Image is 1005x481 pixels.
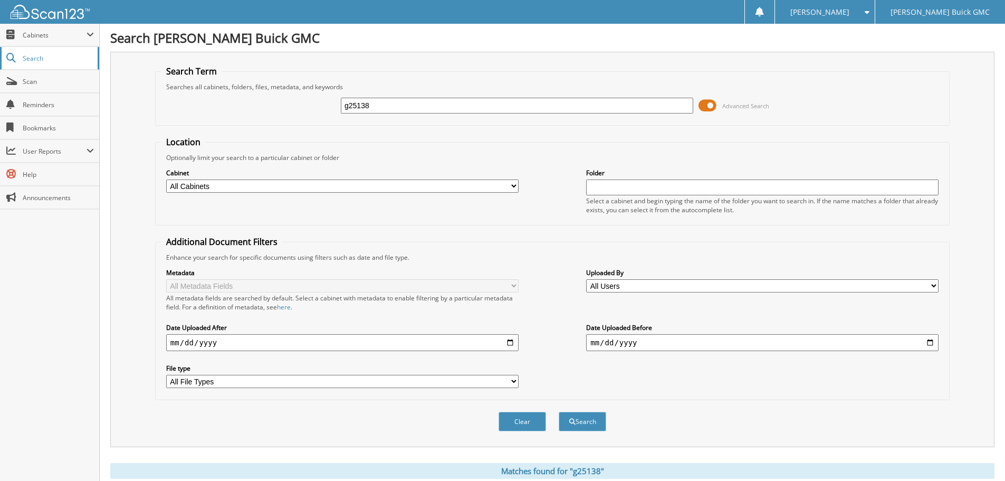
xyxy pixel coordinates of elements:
[23,147,87,156] span: User Reports
[277,303,291,312] a: here
[586,323,939,332] label: Date Uploaded Before
[586,334,939,351] input: end
[23,77,94,86] span: Scan
[23,100,94,109] span: Reminders
[11,5,90,19] img: scan123-logo-white.svg
[586,268,939,277] label: Uploaded By
[952,430,1005,481] iframe: Chat Widget
[166,364,519,373] label: File type
[166,334,519,351] input: start
[161,65,222,77] legend: Search Term
[110,463,994,479] div: Matches found for "g25138"
[161,136,206,148] legend: Location
[23,193,94,202] span: Announcements
[790,9,849,15] span: [PERSON_NAME]
[161,236,283,248] legend: Additional Document Filters
[161,82,944,91] div: Searches all cabinets, folders, files, metadata, and keywords
[161,253,944,262] div: Enhance your search for specific documents using filters such as date and file type.
[722,102,769,110] span: Advanced Search
[166,268,519,277] label: Metadata
[166,323,519,332] label: Date Uploaded After
[891,9,990,15] span: [PERSON_NAME] Buick GMC
[586,168,939,177] label: Folder
[23,54,92,63] span: Search
[166,294,519,312] div: All metadata fields are searched by default. Select a cabinet with metadata to enable filtering b...
[166,168,519,177] label: Cabinet
[499,412,546,431] button: Clear
[559,412,606,431] button: Search
[586,196,939,214] div: Select a cabinet and begin typing the name of the folder you want to search in. If the name match...
[161,153,944,162] div: Optionally limit your search to a particular cabinet or folder
[23,170,94,179] span: Help
[23,124,94,133] span: Bookmarks
[23,31,87,40] span: Cabinets
[110,29,994,46] h1: Search [PERSON_NAME] Buick GMC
